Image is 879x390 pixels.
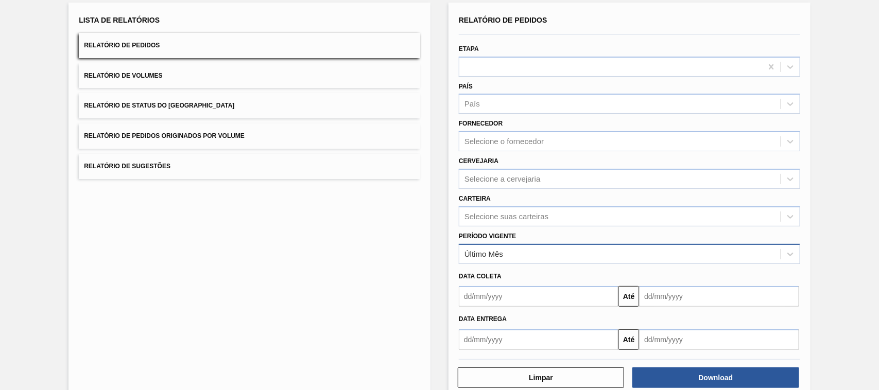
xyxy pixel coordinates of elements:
[459,195,491,202] label: Carteira
[79,63,420,88] button: Relatório de Volumes
[632,367,799,388] button: Download
[79,93,420,118] button: Relatório de Status do [GEOGRAPHIC_DATA]
[79,123,420,149] button: Relatório de Pedidos Originados por Volume
[459,286,618,307] input: dd/mm/yyyy
[84,42,160,49] span: Relatório de Pedidos
[459,83,473,90] label: País
[464,250,503,258] div: Último Mês
[459,273,502,280] span: Data coleta
[79,33,420,58] button: Relatório de Pedidos
[79,16,160,24] span: Lista de Relatórios
[464,174,541,183] div: Selecione a cervejaria
[639,329,799,350] input: dd/mm/yyyy
[618,286,639,307] button: Até
[84,72,162,79] span: Relatório de Volumes
[459,233,516,240] label: Período Vigente
[459,45,479,52] label: Etapa
[84,102,234,109] span: Relatório de Status do [GEOGRAPHIC_DATA]
[639,286,799,307] input: dd/mm/yyyy
[84,163,170,170] span: Relatório de Sugestões
[79,154,420,179] button: Relatório de Sugestões
[458,367,624,388] button: Limpar
[464,100,480,109] div: País
[459,315,507,323] span: Data Entrega
[464,212,548,221] div: Selecione suas carteiras
[464,137,544,146] div: Selecione o fornecedor
[459,16,547,24] span: Relatório de Pedidos
[459,120,503,127] label: Fornecedor
[459,157,498,165] label: Cervejaria
[84,132,245,139] span: Relatório de Pedidos Originados por Volume
[618,329,639,350] button: Até
[459,329,618,350] input: dd/mm/yyyy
